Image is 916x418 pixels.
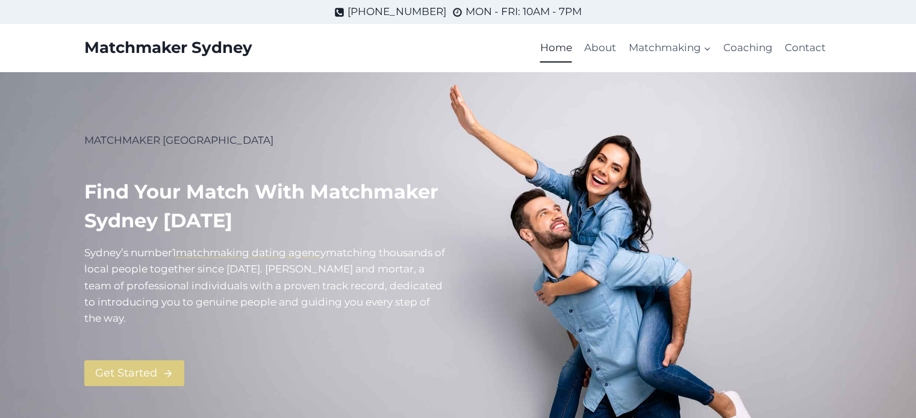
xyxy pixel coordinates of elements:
[717,34,779,63] a: Coaching
[347,4,446,20] span: [PHONE_NUMBER]
[84,245,449,327] p: Sydney’s number atching thousands of local people together since [DATE]. [PERSON_NAME] and mortar...
[84,38,252,57] a: Matchmaker Sydney
[334,4,446,20] a: [PHONE_NUMBER]
[84,360,184,386] a: Get Started
[779,34,832,63] a: Contact
[84,132,449,149] p: MATCHMAKER [GEOGRAPHIC_DATA]
[176,247,326,259] a: matchmaking dating agency
[172,247,176,259] mark: 1
[534,34,832,63] nav: Primary
[84,177,449,235] h1: Find your match with Matchmaker Sydney [DATE]
[578,34,622,63] a: About
[466,4,582,20] span: MON - FRI: 10AM - 7PM
[95,364,157,382] span: Get Started
[622,34,717,63] a: Matchmaking
[326,247,337,259] mark: m
[629,40,711,56] span: Matchmaking
[534,34,578,63] a: Home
